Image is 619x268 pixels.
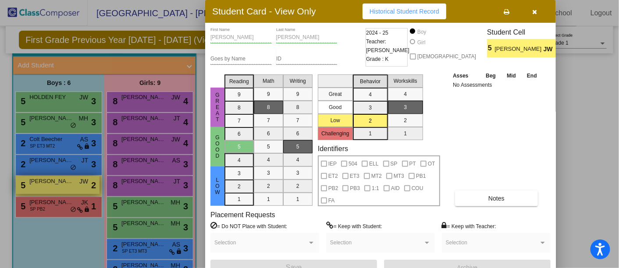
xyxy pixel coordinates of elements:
[369,159,378,169] span: ELL
[210,56,272,62] input: goes by name
[487,43,494,53] span: 5
[350,183,360,194] span: PB3
[442,222,496,230] label: = Keep with Teacher:
[417,51,476,62] span: [DEMOGRAPHIC_DATA]
[212,6,316,17] h3: Student Card - View Only
[412,183,423,194] span: COU
[416,171,426,181] span: PB1
[210,222,287,230] label: = Do NOT Place with Student:
[318,145,348,153] label: Identifiers
[328,195,335,206] span: FA
[328,159,337,169] span: IEP
[391,183,400,194] span: AID
[417,28,427,36] div: Boy
[213,134,221,159] span: Good
[213,177,221,195] span: Low
[502,71,521,81] th: Mid
[488,195,505,202] span: Notes
[350,171,359,181] span: ET3
[556,43,563,53] span: 2
[391,159,398,169] span: SP
[328,183,338,194] span: PB2
[480,71,501,81] th: Beg
[213,92,221,123] span: Great
[366,28,388,37] span: 2024 - 25
[363,4,446,19] button: Historical Student Record
[372,183,379,194] span: 1:1
[366,55,388,63] span: Grade : K
[366,37,409,55] span: Teacher: [PERSON_NAME]
[451,71,480,81] th: Asses
[210,211,275,219] label: Placement Requests
[326,222,382,230] label: = Keep with Student:
[544,45,556,54] span: JW
[349,159,357,169] span: 504
[371,171,382,181] span: MT2
[451,81,543,89] td: No Assessments
[455,190,538,206] button: Notes
[521,71,542,81] th: End
[495,45,544,54] span: [PERSON_NAME]
[394,171,404,181] span: MT3
[409,159,416,169] span: PT
[428,159,435,169] span: OT
[328,171,338,181] span: ET2
[370,8,439,15] span: Historical Student Record
[487,28,563,36] h3: Student Cell
[417,39,426,46] div: Girl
